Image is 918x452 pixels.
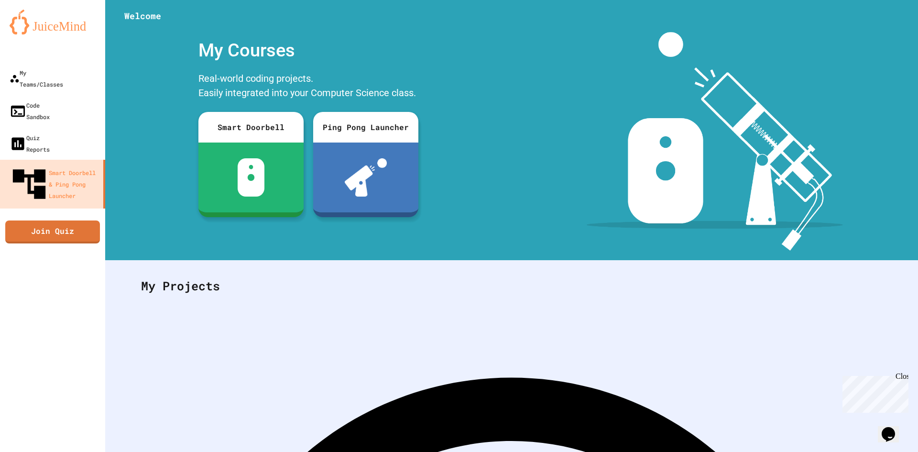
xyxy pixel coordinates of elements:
[345,158,387,197] img: ppl-with-ball.png
[198,112,304,143] div: Smart Doorbell
[313,112,418,143] div: Ping Pong Launcher
[10,10,96,34] img: logo-orange.svg
[194,32,423,69] div: My Courses
[10,132,50,155] div: Quiz Reports
[587,32,843,251] img: banner-image-my-projects.png
[194,69,423,105] div: Real-world coding projects. Easily integrated into your Computer Science class.
[238,158,265,197] img: sdb-white.svg
[4,4,66,61] div: Chat with us now!Close
[131,267,892,305] div: My Projects
[10,165,99,204] div: Smart Doorbell & Ping Pong Launcher
[10,67,63,90] div: My Teams/Classes
[839,372,908,413] iframe: chat widget
[5,220,100,243] a: Join Quiz
[878,414,908,442] iframe: chat widget
[10,99,50,122] div: Code Sandbox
